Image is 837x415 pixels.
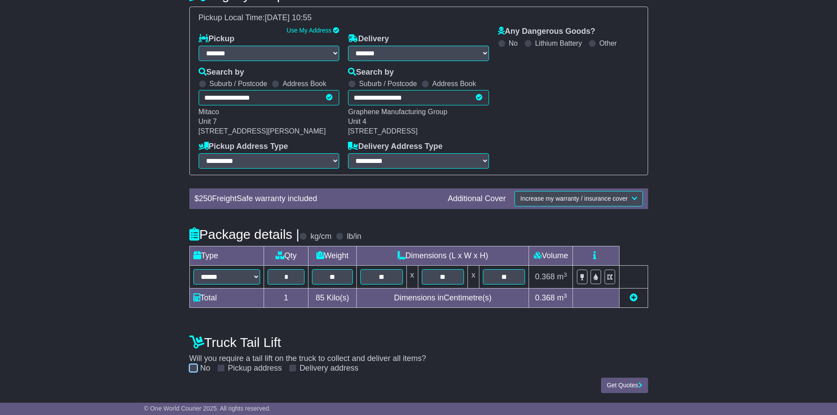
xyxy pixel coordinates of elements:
[535,39,582,47] label: Lithium Battery
[557,272,567,281] span: m
[228,364,282,373] label: Pickup address
[406,266,418,289] td: x
[300,364,359,373] label: Delivery address
[498,27,595,36] label: Any Dangerous Goods?
[210,79,268,88] label: Suburb / Postcode
[308,289,356,308] td: Kilo(s)
[199,108,219,115] span: Mitaco
[557,293,567,302] span: m
[308,246,356,266] td: Weight
[310,232,331,242] label: kg/cm
[189,246,264,266] td: Type
[535,272,555,281] span: 0.368
[432,79,476,88] label: Address Book
[190,194,444,204] div: $ FreightSafe warranty included
[509,39,518,47] label: No
[359,79,417,88] label: Suburb / Postcode
[286,27,331,34] a: Use My Address
[199,34,235,44] label: Pickup
[144,405,271,412] span: © One World Courier 2025. All rights reserved.
[599,39,617,47] label: Other
[564,271,567,278] sup: 3
[199,127,326,135] span: [STREET_ADDRESS][PERSON_NAME]
[347,232,361,242] label: lb/in
[601,378,648,393] button: Get Quotes
[515,191,642,206] button: Increase my warranty / insurance cover
[348,34,389,44] label: Delivery
[200,364,210,373] label: No
[467,266,479,289] td: x
[199,142,288,152] label: Pickup Address Type
[189,227,300,242] h4: Package details |
[348,108,447,115] span: Graphene Manufacturing Group
[529,246,573,266] td: Volume
[520,195,627,202] span: Increase my warranty / insurance cover
[189,335,648,350] h4: Truck Tail Lift
[348,127,417,135] span: [STREET_ADDRESS]
[357,246,529,266] td: Dimensions (L x W x H)
[348,68,394,77] label: Search by
[189,289,264,308] td: Total
[265,13,312,22] span: [DATE] 10:55
[264,289,308,308] td: 1
[564,292,567,299] sup: 3
[199,118,217,125] span: Unit 7
[185,330,652,373] div: Will you require a tail lift on the truck to collect and deliver all items?
[357,289,529,308] td: Dimensions in Centimetre(s)
[264,246,308,266] td: Qty
[283,79,326,88] label: Address Book
[315,293,324,302] span: 85
[199,194,212,203] span: 250
[194,13,643,23] div: Pickup Local Time:
[630,293,638,302] a: Add new item
[535,293,555,302] span: 0.368
[348,142,442,152] label: Delivery Address Type
[348,118,366,125] span: Unit 4
[199,68,244,77] label: Search by
[443,194,510,204] div: Additional Cover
